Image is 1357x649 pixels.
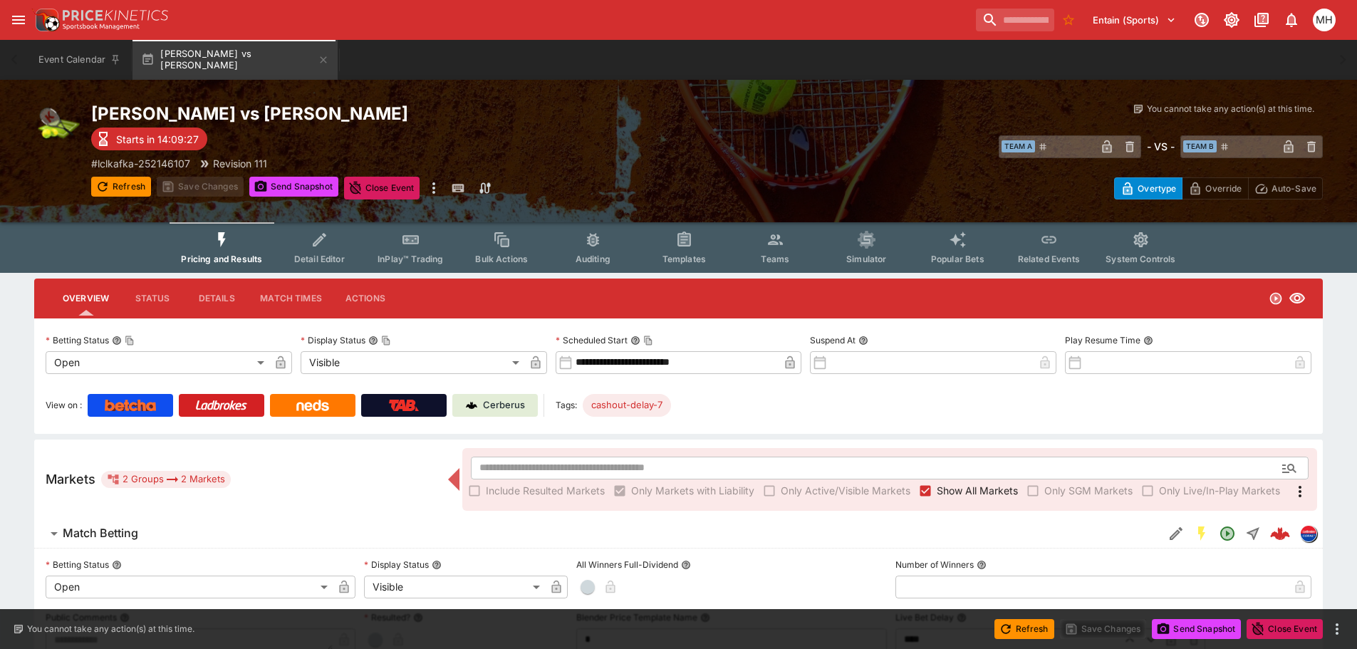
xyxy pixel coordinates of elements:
[1163,521,1189,546] button: Edit Detail
[294,254,345,264] span: Detail Editor
[1289,290,1306,307] svg: Visible
[46,351,269,374] div: Open
[858,336,868,346] button: Suspend At
[977,560,987,570] button: Number of Winners
[249,281,333,316] button: Match Times
[46,394,82,417] label: View on :
[30,40,130,80] button: Event Calendar
[1219,525,1236,542] svg: Open
[364,559,429,571] p: Display Status
[1143,336,1153,346] button: Play Resume Time
[1215,521,1240,546] button: Open
[184,281,249,316] button: Details
[34,103,80,148] img: tennis.png
[556,394,577,417] label: Tags:
[1248,177,1323,199] button: Auto-Save
[105,400,156,411] img: Betcha
[1270,524,1290,544] div: fed9cea4-818e-4a9f-b192-be4de7a5c2b5
[1182,177,1248,199] button: Override
[1240,521,1266,546] button: Straight
[1018,254,1080,264] span: Related Events
[63,10,168,21] img: PriceKinetics
[6,7,31,33] button: open drawer
[556,334,628,346] p: Scheduled Start
[781,483,910,498] span: Only Active/Visible Markets
[1147,139,1175,154] h6: - VS -
[583,398,671,412] span: cashout-delay-7
[249,177,338,197] button: Send Snapshot
[181,254,262,264] span: Pricing and Results
[1266,519,1294,548] a: fed9cea4-818e-4a9f-b192-be4de7a5c2b5
[475,254,528,264] span: Bulk Actions
[976,9,1054,31] input: search
[1183,140,1217,152] span: Team B
[27,623,194,635] p: You cannot take any action(s) at this time.
[34,519,1163,548] button: Match Betting
[1219,7,1244,33] button: Toggle light/dark mode
[46,334,109,346] p: Betting Status
[364,576,545,598] div: Visible
[368,336,378,346] button: Display StatusCopy To Clipboard
[378,254,443,264] span: InPlay™ Trading
[1205,181,1242,196] p: Override
[301,351,524,374] div: Visible
[107,471,225,488] div: 2 Groups 2 Markets
[931,254,984,264] span: Popular Bets
[1269,291,1283,306] svg: Open
[810,334,856,346] p: Suspend At
[195,400,247,411] img: Ladbrokes
[381,336,391,346] button: Copy To Clipboard
[120,281,184,316] button: Status
[583,394,671,417] div: Betting Target: cerberus
[1114,177,1182,199] button: Overtype
[1002,140,1035,152] span: Team A
[1272,181,1316,196] p: Auto-Save
[125,336,135,346] button: Copy To Clipboard
[1114,177,1323,199] div: Start From
[576,559,678,571] p: All Winners Full-Dividend
[1301,526,1316,541] img: lclkafka
[1189,521,1215,546] button: SGM Enabled
[296,400,328,411] img: Neds
[333,281,397,316] button: Actions
[1044,483,1133,498] span: Only SGM Markets
[1159,483,1280,498] span: Only Live/In-Play Markets
[91,177,151,197] button: Refresh
[63,24,140,30] img: Sportsbook Management
[432,560,442,570] button: Display Status
[483,398,525,412] p: Cerberus
[1329,621,1346,638] button: more
[46,559,109,571] p: Betting Status
[116,132,199,147] p: Starts in 14:09:27
[132,40,338,80] button: [PERSON_NAME] vs [PERSON_NAME]
[662,254,706,264] span: Templates
[91,103,707,125] h2: Copy To Clipboard
[112,336,122,346] button: Betting StatusCopy To Clipboard
[1057,9,1080,31] button: No Bookmarks
[1065,334,1140,346] p: Play Resume Time
[1106,254,1175,264] span: System Controls
[846,254,886,264] span: Simulator
[576,254,610,264] span: Auditing
[91,156,190,171] p: Copy To Clipboard
[643,336,653,346] button: Copy To Clipboard
[1249,7,1274,33] button: Documentation
[452,394,538,417] a: Cerberus
[389,400,419,411] img: TabNZ
[425,177,442,199] button: more
[1138,181,1176,196] p: Overtype
[1309,4,1340,36] button: Michael Hutchinson
[895,559,974,571] p: Number of Winners
[1152,619,1241,639] button: Send Snapshot
[1291,483,1309,500] svg: More
[937,483,1018,498] span: Show All Markets
[31,6,60,34] img: PriceKinetics Logo
[46,576,333,598] div: Open
[1270,524,1290,544] img: logo-cerberus--red.svg
[630,336,640,346] button: Scheduled StartCopy To Clipboard
[1277,455,1302,481] button: Open
[301,334,365,346] p: Display Status
[486,483,605,498] span: Include Resulted Markets
[213,156,267,171] p: Revision 111
[681,560,691,570] button: All Winners Full-Dividend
